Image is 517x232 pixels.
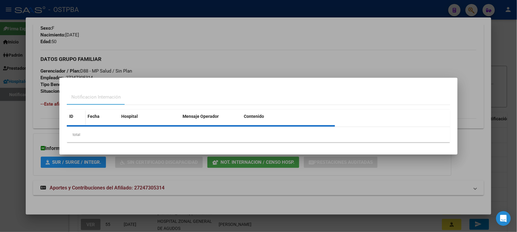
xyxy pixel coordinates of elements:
[244,114,264,119] span: Contenido
[121,114,138,119] span: Hospital
[67,110,85,136] datatable-header-cell: ID
[119,110,180,136] datatable-header-cell: Hospital
[241,110,364,136] datatable-header-cell: Contenido
[496,211,511,226] div: Open Intercom Messenger
[69,114,73,119] span: ID
[88,114,100,119] span: Fecha
[85,110,119,136] datatable-header-cell: Fecha
[180,110,241,136] datatable-header-cell: Mensaje Operador
[183,114,219,119] span: Mensaje Operador
[67,127,450,142] div: total
[71,94,121,101] div: Notificacion Internación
